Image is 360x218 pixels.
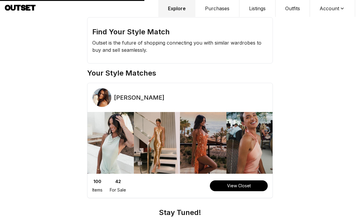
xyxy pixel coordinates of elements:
div: 42 [115,179,121,185]
h2: Stay Tuned! [92,208,268,217]
div: Outset is the future of shopping connecting you with similar wardrobes to buy and sell seamlessly. [92,37,268,54]
img: Top Outfit [180,112,226,174]
h2: Find Your Style Match [92,27,268,37]
h3: [PERSON_NAME] [114,93,164,102]
img: Top Outfit [134,112,180,174]
button: View Closet [210,180,268,191]
div: For Sale [110,187,126,193]
img: Top Outfit [87,112,134,174]
img: Profile Picture [93,88,111,107]
a: Profile Picture[PERSON_NAME]Top OutfitTop OutfitTop OutfitTop Outfit100Items42For SaleView Closet [87,83,273,198]
div: Items [92,187,103,193]
img: Top Outfit [226,112,273,174]
div: 100 [93,179,101,185]
h2: Your Style Matches [87,68,273,78]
